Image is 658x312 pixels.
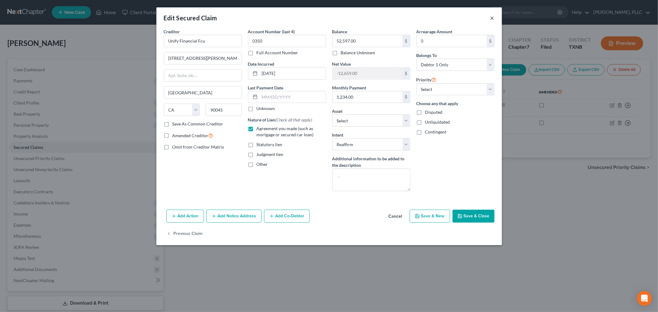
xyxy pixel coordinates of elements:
input: Enter city... [164,87,242,98]
input: MM/DD/YYYY [260,68,326,79]
button: Add Co-Debtor [264,210,310,223]
div: $ [403,68,410,79]
button: Cancel [384,210,407,223]
input: XXXX [248,35,326,47]
div: Open Intercom Messenger [637,291,652,306]
span: Creditor [164,29,180,34]
label: Choose any that apply [416,100,495,107]
label: Full Account Number [257,50,298,56]
span: Statutory lien [257,142,283,147]
span: Agreement you made (such as mortgage or secured car loan) [257,126,314,137]
label: Unknown [257,105,275,112]
button: Add Action [166,210,204,223]
label: Balance Unknown [341,50,375,56]
input: 0.00 [333,35,403,47]
span: Other [257,162,268,167]
div: Edit Secured Claim [164,14,217,22]
label: Monthly Payment [332,84,366,91]
label: Priority [416,76,437,83]
span: (Check all that apply) [275,117,312,122]
label: Last Payment Date [248,84,283,91]
span: Asset [332,109,343,114]
span: Belongs To [416,53,437,58]
button: × [490,14,495,22]
input: Enter zip... [206,104,242,116]
label: Arrearage Amount [416,28,453,35]
span: Amended Creditor [172,133,209,138]
input: Search creditor by name... [164,35,242,47]
div: $ [487,35,494,47]
input: Apt, Suite, etc... [164,70,242,81]
div: $ [403,35,410,47]
span: Omit from Creditor Matrix [172,144,224,150]
button: Save & Close [453,210,495,223]
input: 0.00 [417,35,487,47]
button: Save & New [410,210,450,223]
label: Save As Common Creditor [172,121,223,127]
label: Balance [332,28,347,35]
label: Intent [332,132,344,138]
button: Add Notice Address [206,210,262,223]
input: 0.00 [333,68,403,79]
div: $ [403,91,410,103]
input: Enter address... [164,52,242,64]
span: Disputed [425,109,443,115]
label: Date Incurred [248,61,275,67]
label: Nature of Lien [248,117,312,123]
input: 0.00 [333,91,403,103]
label: Additional information to be added to the description [332,155,410,168]
span: Judgment lien [257,152,283,157]
label: Net Value [332,61,351,67]
label: Account Number (last 4) [248,28,295,35]
span: Contingent [425,129,447,134]
input: MM/DD/YYYY [260,91,326,103]
button: Previous Claim [166,228,203,240]
span: Unliquidated [425,119,450,125]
